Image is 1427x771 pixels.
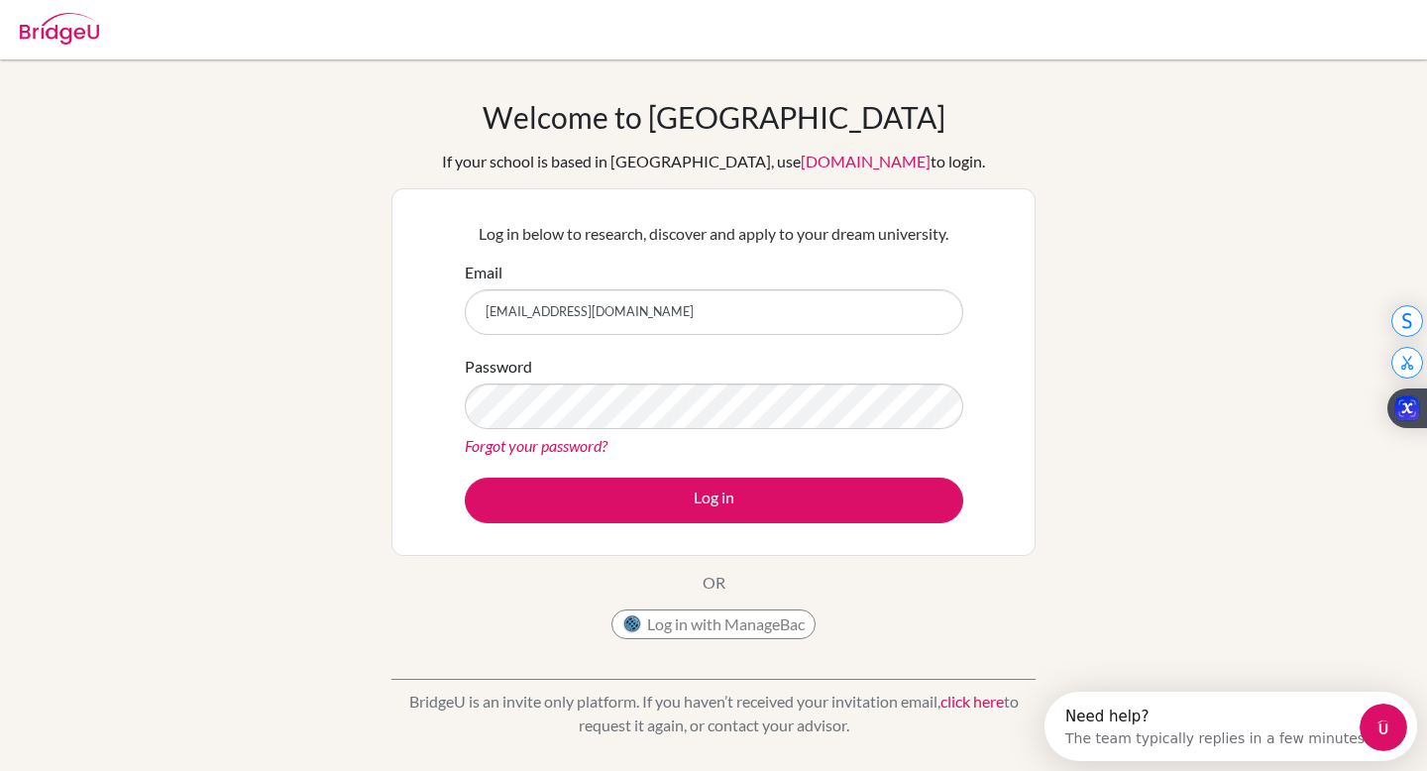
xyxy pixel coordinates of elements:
[21,33,325,54] div: The team typically replies in a few minutes.
[442,150,985,173] div: If your school is based in [GEOGRAPHIC_DATA], use to login.
[703,571,725,595] p: OR
[483,99,945,135] h1: Welcome to [GEOGRAPHIC_DATA]
[465,355,532,379] label: Password
[611,609,816,639] button: Log in with ManageBac
[1360,704,1407,751] iframe: Intercom live chat
[20,13,99,45] img: Bridge-U
[465,222,963,246] p: Log in below to research, discover and apply to your dream university.
[465,436,607,455] a: Forgot your password?
[391,690,1036,737] p: BridgeU is an invite only platform. If you haven’t received your invitation email, to request it ...
[940,692,1004,711] a: click here
[21,17,325,33] div: Need help?
[8,8,384,62] div: Open Intercom Messenger
[801,152,931,170] a: [DOMAIN_NAME]
[1044,692,1417,761] iframe: Intercom live chat discovery launcher
[465,261,502,284] label: Email
[465,478,963,523] button: Log in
